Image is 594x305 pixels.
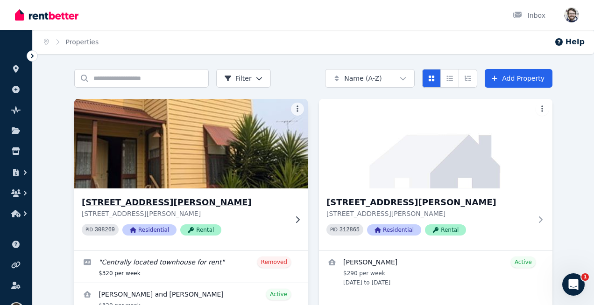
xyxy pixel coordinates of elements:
a: View details for Robert Norton [319,251,552,292]
nav: Breadcrumb [33,30,110,54]
span: Rental [180,224,221,236]
a: Add Property [485,69,552,88]
button: Help [554,36,585,48]
a: 18b McRae Street, Naracoorte[STREET_ADDRESS][PERSON_NAME][STREET_ADDRESS][PERSON_NAME]PID 312865R... [319,99,552,250]
div: View options [422,69,477,88]
h3: [STREET_ADDRESS][PERSON_NAME] [82,196,287,209]
a: Properties [66,38,99,46]
button: More options [536,103,549,116]
span: Rental [425,224,466,236]
span: 1 [581,273,589,281]
img: 18b McRae Street, Naracoorte [319,99,552,188]
p: [STREET_ADDRESS][PERSON_NAME] [82,209,287,218]
code: 308269 [95,227,115,233]
button: More options [291,103,304,116]
img: 18a McRae Street, Naracoorte [69,97,314,191]
iframe: Intercom live chat [562,273,585,296]
a: 18a McRae Street, Naracoorte[STREET_ADDRESS][PERSON_NAME][STREET_ADDRESS][PERSON_NAME]PID 308269R... [74,99,308,250]
code: 312865 [339,227,360,233]
span: Name (A-Z) [344,74,382,83]
img: RentBetter [15,8,78,22]
h3: [STREET_ADDRESS][PERSON_NAME] [326,196,532,209]
a: Edit listing: Centrally located townhouse for rent [74,251,308,283]
button: Name (A-Z) [325,69,415,88]
div: Inbox [513,11,545,20]
img: Nick Muldoon [564,7,579,22]
button: Compact list view [440,69,459,88]
small: PID [85,227,93,232]
button: Expanded list view [459,69,477,88]
span: Residential [122,224,177,236]
small: PID [330,227,338,232]
p: [STREET_ADDRESS][PERSON_NAME] [326,209,532,218]
button: Card view [422,69,441,88]
button: Filter [216,69,271,88]
span: Filter [224,74,252,83]
span: Residential [367,224,421,236]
